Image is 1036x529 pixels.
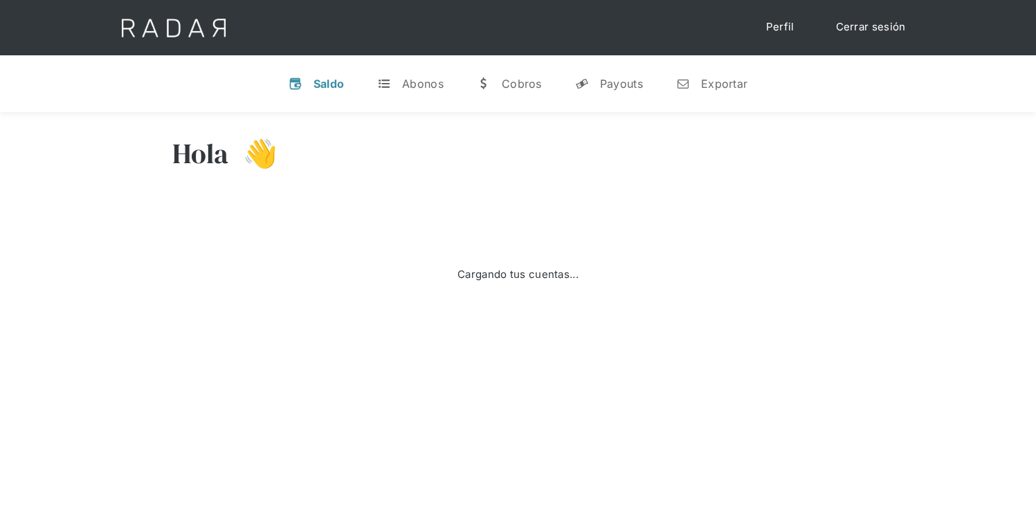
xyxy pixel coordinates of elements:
[172,136,229,171] h3: Hola
[229,136,278,171] h3: 👋
[600,77,643,91] div: Payouts
[676,77,690,91] div: n
[313,77,345,91] div: Saldo
[402,77,444,91] div: Abonos
[752,14,808,41] a: Perfil
[701,77,747,91] div: Exportar
[477,77,491,91] div: w
[575,77,589,91] div: y
[377,77,391,91] div: t
[289,77,302,91] div: v
[502,77,542,91] div: Cobros
[822,14,920,41] a: Cerrar sesión
[457,267,579,283] div: Cargando tus cuentas...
